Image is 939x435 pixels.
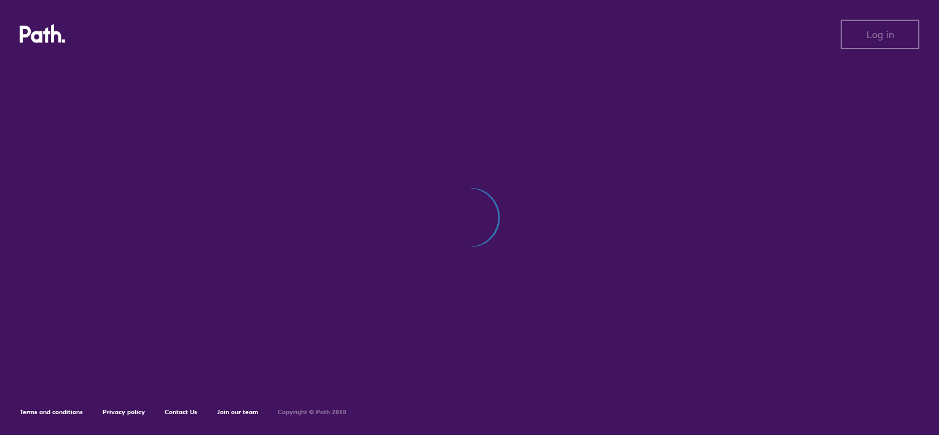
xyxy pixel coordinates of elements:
[217,408,258,416] a: Join our team
[841,20,919,49] button: Log in
[20,408,83,416] a: Terms and conditions
[278,409,347,416] h6: Copyright © Path 2018
[165,408,197,416] a: Contact Us
[866,29,894,40] span: Log in
[103,408,145,416] a: Privacy policy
